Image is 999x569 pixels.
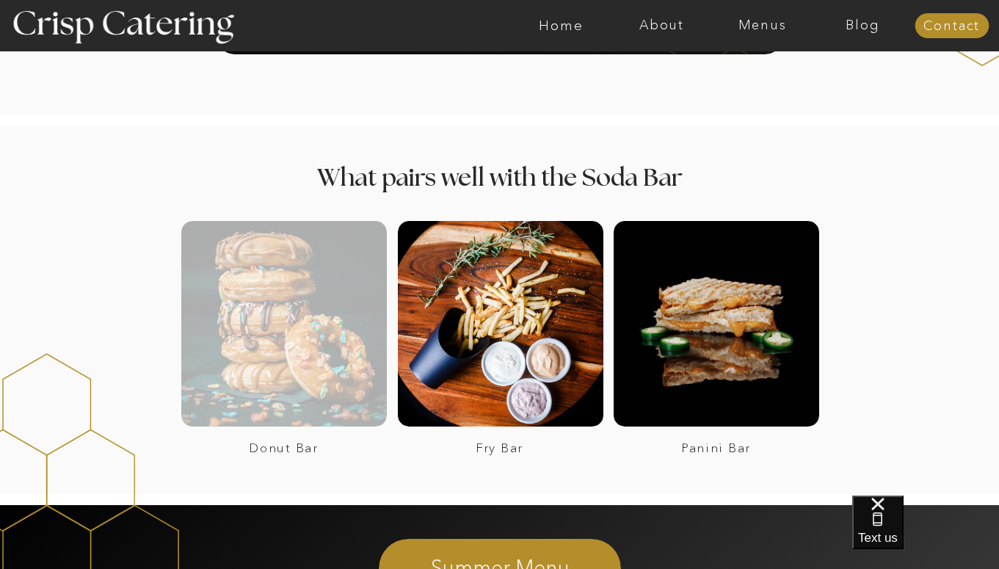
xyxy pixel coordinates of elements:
a: Blog [813,18,913,33]
iframe: podium webchat widget bubble [852,496,999,569]
a: Fry Bar [400,441,600,455]
a: Donut Bar [184,441,384,455]
h2: What pairs well with the Soda Bar [228,166,773,195]
a: Menus [712,18,813,33]
a: Panini Bar [617,441,816,455]
a: Contact [915,19,989,34]
a: Home [511,18,611,33]
a: About [611,18,712,33]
